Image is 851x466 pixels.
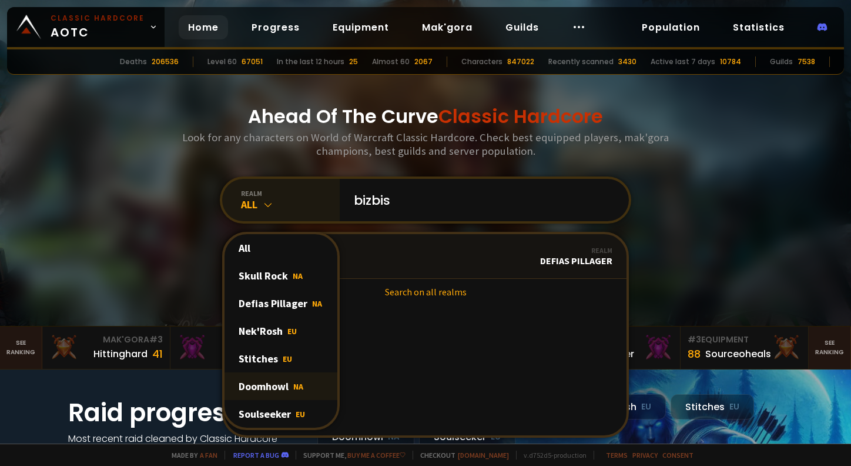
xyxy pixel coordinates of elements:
div: realm [241,189,340,198]
div: 847022 [507,56,534,67]
div: All [241,198,340,211]
a: [DOMAIN_NAME] [458,451,509,460]
div: All [225,234,337,262]
span: NA [312,298,322,309]
a: Mak'gora [413,15,482,39]
h3: Look for any characters on World of Warcraft Classic Hardcore. Check best equipped players, mak'g... [177,131,674,158]
span: Made by [165,451,217,460]
span: Support me, [296,451,406,460]
div: Hittinghard [93,347,148,361]
div: Defias Pillager [540,246,612,267]
div: Realm [540,246,612,255]
small: Classic Hardcore [51,13,145,24]
div: In the last 12 hours [277,56,344,67]
a: a fan [200,451,217,460]
div: 3430 [618,56,636,67]
a: Progress [242,15,309,39]
span: Classic Hardcore [438,103,603,129]
a: Statistics [723,15,794,39]
span: # 3 [149,334,163,345]
small: EU [729,401,739,413]
a: Report a bug [233,451,279,460]
h1: Ahead Of The Curve [248,102,603,131]
div: Nek'Rosh [225,317,337,345]
div: Defias Pillager [225,289,337,317]
a: Home [179,15,228,39]
div: Skull Rock [225,262,337,289]
div: 88 [688,346,701,362]
div: 10784 [720,56,741,67]
div: Stitches [671,394,754,420]
div: Deaths [120,56,147,67]
div: 41 [152,346,163,362]
a: #3Equipment88Sourceoheals [681,327,808,369]
a: Seeranking [809,327,851,369]
span: EU [296,409,305,420]
a: Terms [606,451,628,460]
a: Population [632,15,709,39]
div: Mak'Gora [49,334,162,346]
a: Equipment [323,15,398,39]
span: NA [293,381,303,392]
div: 25 [349,56,358,67]
h4: Most recent raid cleaned by Classic Hardcore guilds [68,431,303,461]
input: Search a character... [347,179,615,221]
div: Level 60 [207,56,237,67]
span: # 3 [688,334,701,345]
div: Mak'Gora [177,334,290,346]
a: Privacy [632,451,658,460]
div: Recently scanned [548,56,614,67]
h1: Raid progress [68,394,303,431]
a: Mak'Gora#2Rivench100 [170,327,298,369]
a: Guilds [496,15,548,39]
div: Equipment [688,334,800,346]
small: EU [641,401,651,413]
span: EU [283,354,292,364]
a: Buy me a coffee [347,451,406,460]
a: Consent [662,451,693,460]
div: Characters [461,56,502,67]
a: Search on all realms [225,279,626,305]
div: Sourceoheals [705,347,771,361]
div: 7538 [798,56,815,67]
div: Doomhowl [225,372,337,400]
a: Mak'Gora#3Hittinghard41 [42,327,170,369]
a: Level24BizbissRealmDefias Pillager [225,234,626,279]
span: NA [293,271,303,281]
div: Guilds [770,56,793,67]
span: Checkout [413,451,509,460]
div: Active last 7 days [651,56,715,67]
a: Classic HardcoreAOTC [7,7,165,47]
div: 67051 [242,56,263,67]
span: v. d752d5 - production [516,451,587,460]
span: AOTC [51,13,145,41]
div: Almost 60 [372,56,410,67]
div: Stitches [225,345,337,372]
span: EU [287,326,297,337]
div: 206536 [152,56,179,67]
div: 2067 [414,56,433,67]
div: Soulseeker [225,400,337,428]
